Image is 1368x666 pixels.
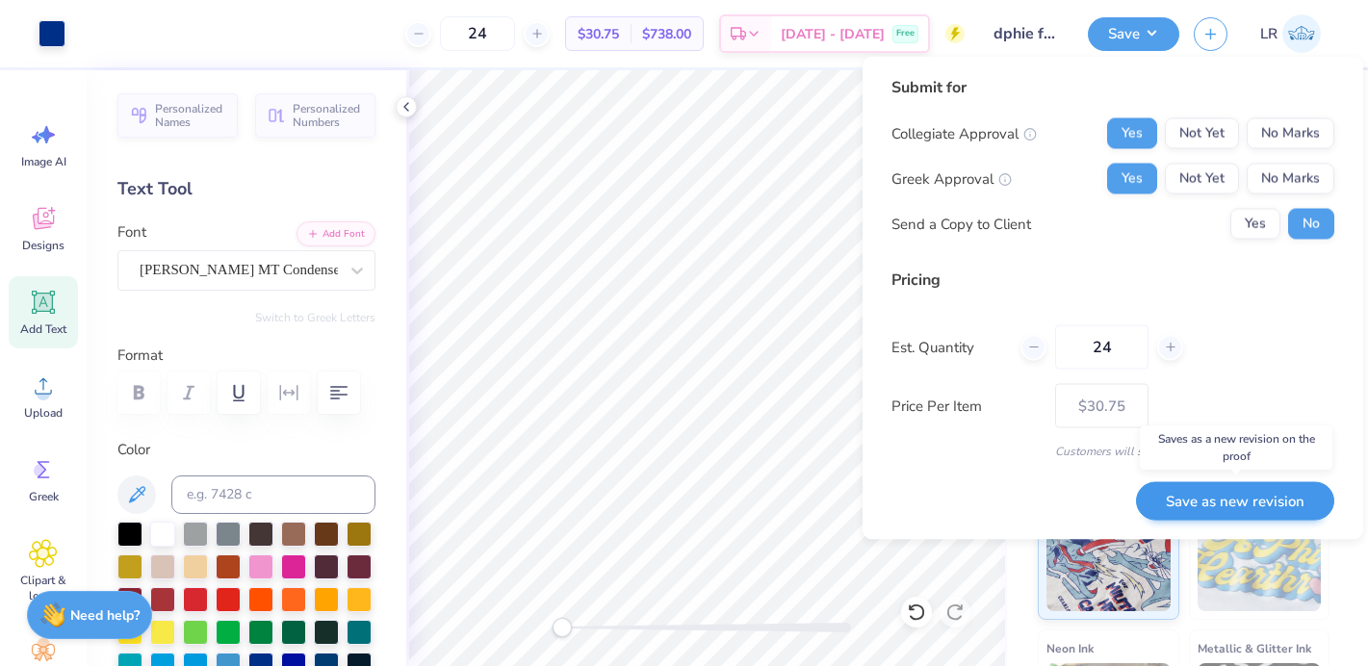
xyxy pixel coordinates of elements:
div: Saves as a new revision on the proof [1140,425,1332,470]
span: Add Text [20,321,66,337]
strong: Need help? [70,606,140,625]
label: Price Per Item [891,395,1041,417]
div: Greek Approval [891,167,1012,190]
input: Untitled Design [979,14,1073,53]
span: Image AI [21,154,66,169]
span: Personalized Numbers [293,102,364,129]
button: No Marks [1247,164,1334,194]
div: Customers will see this price on HQ. [891,443,1334,460]
button: Not Yet [1165,118,1239,149]
input: – – [1055,325,1149,370]
button: No [1288,209,1334,240]
input: e.g. 7428 c [171,475,375,514]
div: Submit for [891,76,1334,99]
span: Upload [24,405,63,421]
button: Save as new revision [1136,481,1334,521]
div: Accessibility label [553,618,572,637]
button: Not Yet [1165,164,1239,194]
span: $738.00 [642,24,691,44]
button: Add Font [297,221,375,246]
label: Color [117,439,375,461]
img: Puff Ink [1198,515,1322,611]
span: $30.75 [578,24,619,44]
button: Personalized Numbers [255,93,375,138]
button: Personalized Names [117,93,238,138]
button: Switch to Greek Letters [255,310,375,325]
button: No Marks [1247,118,1334,149]
div: Collegiate Approval [891,122,1037,144]
button: Yes [1107,164,1157,194]
button: Yes [1107,118,1157,149]
span: LR [1260,23,1278,45]
span: Metallic & Glitter Ink [1198,638,1311,658]
label: Font [117,221,146,243]
button: Yes [1230,209,1280,240]
div: Send a Copy to Client [891,213,1031,235]
span: Neon Ink [1046,638,1094,658]
label: Format [117,345,375,367]
div: Pricing [891,269,1334,292]
span: Clipart & logos [12,573,75,603]
button: Save [1088,17,1179,51]
span: Free [896,27,915,40]
span: [DATE] - [DATE] [781,24,885,44]
span: Designs [22,238,65,253]
span: Greek [29,489,59,504]
a: LR [1252,14,1329,53]
img: Standard [1046,515,1171,611]
img: Lyndsey Roth [1282,14,1321,53]
div: Text Tool [117,176,375,202]
label: Est. Quantity [891,336,1006,358]
input: – – [440,16,515,51]
span: Personalized Names [155,102,226,129]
